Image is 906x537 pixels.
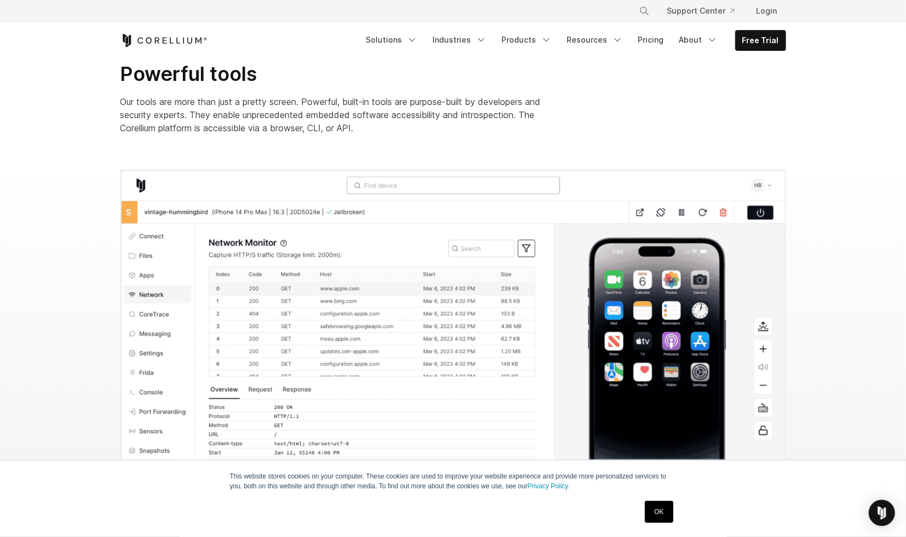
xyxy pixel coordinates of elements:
h2: Powerful tools [120,62,558,86]
a: Free Trial [736,31,786,50]
a: Corellium Home [120,34,207,47]
a: Support Center [659,1,743,21]
a: Pricing [632,30,671,50]
div: Open Intercom Messenger [869,500,895,526]
a: About [673,30,724,50]
a: Privacy Policy. [528,482,570,490]
div: Navigation Menu [626,1,786,21]
div: Navigation Menu [360,30,786,51]
img: Screenshot of the Corellium virtual hardware platform; network monitor section [120,170,786,460]
p: This website stores cookies on your computer. These cookies are used to improve your website expe... [230,471,677,491]
a: OK [645,501,673,523]
a: Resources [561,30,630,50]
a: Industries [426,30,493,50]
a: Products [495,30,558,50]
button: Search [634,1,654,21]
a: Solutions [360,30,424,50]
a: Login [748,1,786,21]
p: Our tools are more than just a pretty screen. Powerful, built-in tools are purpose-built by devel... [120,95,558,135]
